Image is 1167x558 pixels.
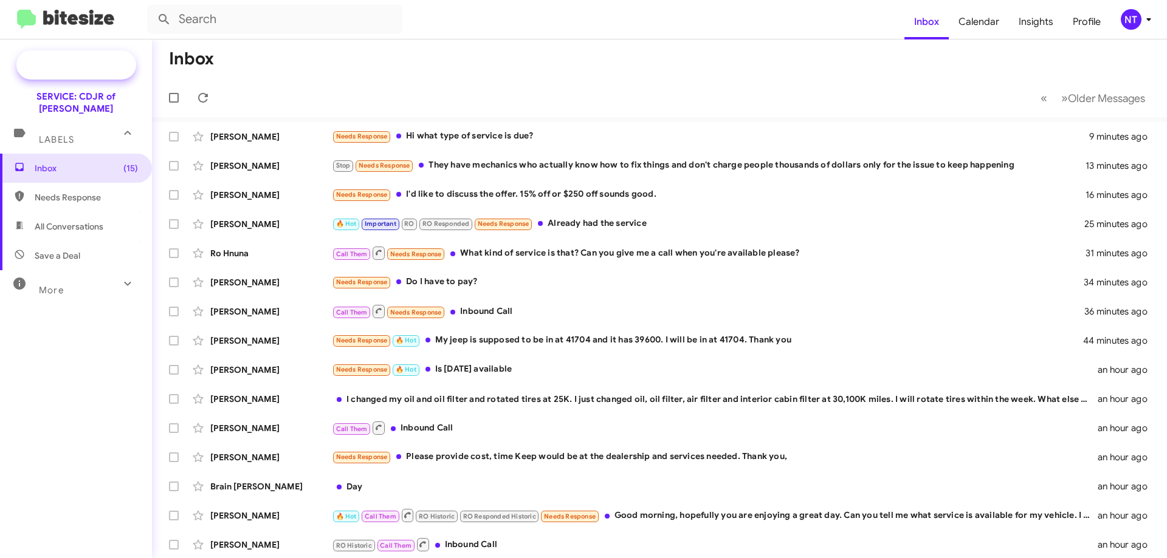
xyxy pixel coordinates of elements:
span: (15) [123,162,138,174]
span: Needs Response [35,191,138,203]
button: Previous [1033,86,1055,111]
div: Already had the service [332,217,1084,231]
div: Is [DATE] available [332,362,1098,376]
div: [PERSON_NAME] [210,335,332,347]
div: 36 minutes ago [1084,305,1157,318]
div: Inbound Call [332,420,1098,435]
div: Ro Hnuna [210,247,332,259]
div: [PERSON_NAME] [210,131,332,143]
span: Needs Response [336,278,388,286]
div: 16 minutes ago [1086,189,1157,201]
span: « [1041,90,1047,106]
span: Needs Response [359,162,410,169]
button: Next [1054,86,1152,111]
div: NT [1121,9,1141,30]
div: [PERSON_NAME] [210,509,332,522]
div: [PERSON_NAME] [210,422,332,434]
div: Do I have to pay? [332,275,1084,289]
span: Needs Response [336,132,388,140]
span: Call Them [336,250,368,258]
span: RO Historic [336,542,372,549]
div: What kind of service is that? Can you give me a call when you're available please? [332,245,1086,260]
a: Calendar [949,4,1009,39]
div: 25 minutes ago [1084,218,1157,230]
div: [PERSON_NAME] [210,539,332,551]
div: an hour ago [1098,480,1157,492]
div: an hour ago [1098,539,1157,551]
span: Stop [336,162,351,169]
div: 34 minutes ago [1084,276,1157,288]
span: Needs Response [336,453,388,461]
h1: Inbox [169,49,214,69]
span: All Conversations [35,220,103,233]
span: Needs Response [336,366,388,373]
div: My jeep is supposed to be in at 41704 and it has 39600. I will be in at 41704. Thank you [332,333,1084,347]
div: [PERSON_NAME] [210,364,332,376]
nav: Page navigation example [1034,86,1152,111]
div: [PERSON_NAME] [210,189,332,201]
div: They have mechanics who actually know how to fix things and don't charge people thousands of doll... [332,158,1086,172]
div: an hour ago [1098,422,1157,434]
span: 🔥 Hot [396,366,416,373]
span: Call Them [380,542,411,549]
span: Call Them [365,512,396,520]
div: [PERSON_NAME] [210,218,332,230]
div: Brain [PERSON_NAME] [210,480,332,492]
span: 🔥 Hot [396,336,416,344]
span: RO Historic [419,512,455,520]
span: 🔥 Hot [336,512,357,520]
div: an hour ago [1098,451,1157,463]
div: 13 minutes ago [1086,160,1157,172]
span: Labels [39,134,74,145]
a: Profile [1063,4,1110,39]
div: an hour ago [1098,393,1157,405]
span: Special Campaign [53,59,126,71]
span: Older Messages [1068,92,1145,105]
span: RO Responded [422,220,469,228]
div: I'd like to discuss the offer. 15% off or $250 off sounds good. [332,188,1086,202]
div: [PERSON_NAME] [210,160,332,172]
a: Insights [1009,4,1063,39]
button: NT [1110,9,1154,30]
div: [PERSON_NAME] [210,451,332,463]
div: Inbound Call [332,304,1084,319]
span: » [1061,90,1068,106]
input: Search [147,5,402,34]
span: Important [365,220,396,228]
div: 44 minutes ago [1084,335,1157,347]
div: 9 minutes ago [1089,131,1157,143]
div: I changed my oil and oil filter and rotated tires at 25K. I just changed oil, oil filter, air fil... [332,393,1098,405]
a: Special Campaign [16,50,136,80]
span: RO [404,220,414,228]
div: 31 minutes ago [1086,247,1157,259]
span: Inbox [35,162,138,174]
span: Needs Response [478,220,529,228]
span: Needs Response [390,308,442,316]
a: Inbox [904,4,949,39]
div: Good morning, hopefully you are enjoying a great day. Can you tell me what service is available f... [332,508,1098,523]
span: RO Responded Historic [463,512,536,520]
span: Needs Response [336,336,388,344]
div: Day [332,480,1098,492]
span: 🔥 Hot [336,220,357,228]
span: Needs Response [390,250,442,258]
div: [PERSON_NAME] [210,393,332,405]
span: Needs Response [544,512,596,520]
span: Call Them [336,425,368,433]
div: an hour ago [1098,364,1157,376]
div: an hour ago [1098,509,1157,522]
span: Save a Deal [35,250,80,262]
div: [PERSON_NAME] [210,276,332,288]
div: Hi what type of service is due? [332,129,1089,143]
div: [PERSON_NAME] [210,305,332,318]
span: Needs Response [336,191,388,199]
span: More [39,285,64,296]
span: Call Them [336,308,368,316]
div: Please provide cost, time Keep would be at the dealership and services needed. Thank you, [332,450,1098,464]
div: Inbound Call [332,537,1098,552]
